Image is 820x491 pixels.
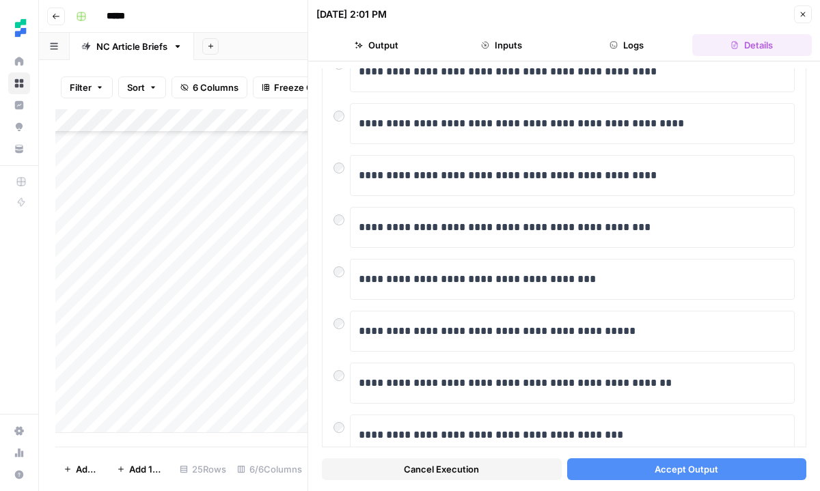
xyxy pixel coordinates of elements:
a: NC Article Briefs [70,33,194,60]
span: Freeze Columns [274,81,344,94]
span: Cancel Execution [404,462,479,476]
button: Add 10 Rows [109,458,174,480]
span: Filter [70,81,92,94]
a: Home [8,51,30,72]
button: Logs [567,34,687,56]
button: Cancel Execution [322,458,562,480]
button: Filter [61,76,113,98]
span: Sort [127,81,145,94]
button: Freeze Columns [253,76,353,98]
div: 25 Rows [174,458,232,480]
a: Your Data [8,138,30,160]
a: Opportunities [8,116,30,138]
button: Output [316,34,436,56]
div: [DATE] 2:01 PM [316,8,387,21]
span: Accept Output [655,462,718,476]
a: Browse [8,72,30,94]
a: Settings [8,420,30,442]
button: Inputs [441,34,561,56]
button: Details [692,34,812,56]
button: Sort [118,76,166,98]
a: Usage [8,442,30,464]
img: Ten Speed Logo [8,16,33,40]
a: Insights [8,94,30,116]
button: Add Row [55,458,109,480]
button: Accept Output [567,458,807,480]
div: 6/6 Columns [232,458,307,480]
span: Add Row [76,462,100,476]
span: Add 10 Rows [129,462,166,476]
button: Help + Support [8,464,30,486]
button: Workspace: Ten Speed [8,11,30,45]
button: 6 Columns [172,76,247,98]
span: 6 Columns [193,81,238,94]
div: NC Article Briefs [96,40,167,53]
